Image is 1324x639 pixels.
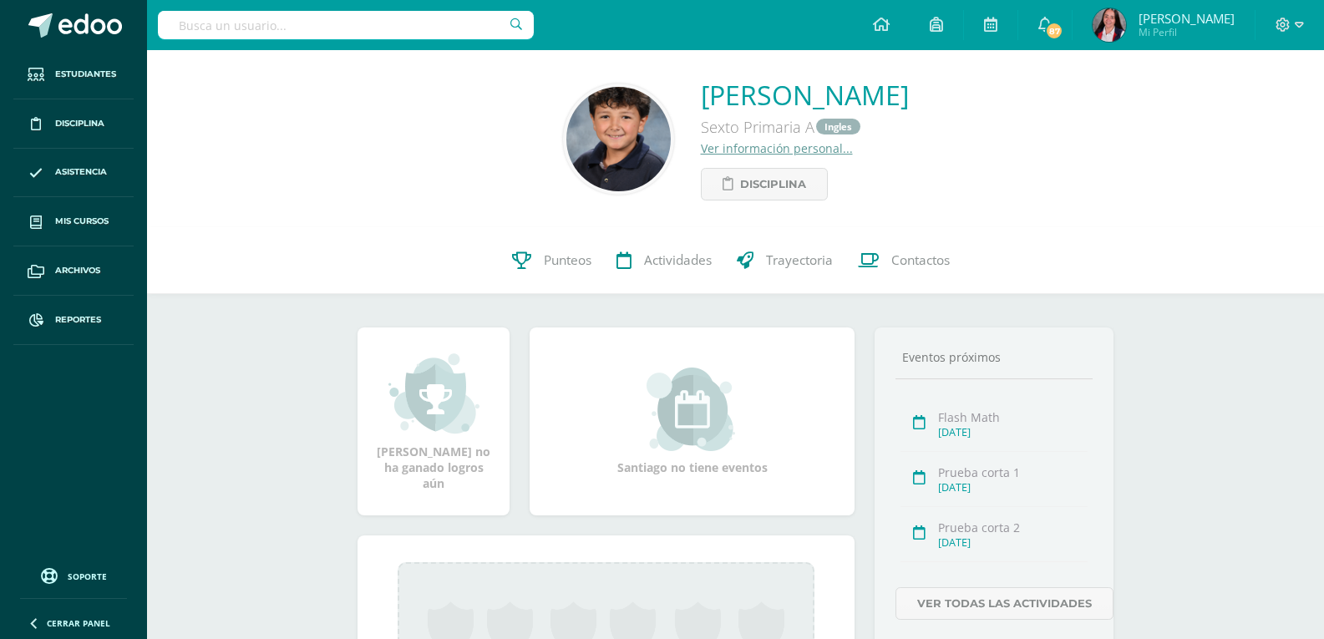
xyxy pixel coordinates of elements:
[500,227,604,294] a: Punteos
[740,169,806,200] span: Disciplina
[13,149,134,198] a: Asistencia
[701,77,909,113] a: [PERSON_NAME]
[1139,25,1235,39] span: Mi Perfil
[13,296,134,345] a: Reportes
[1093,8,1126,42] img: 7adafb9e82a6a124d5dfdafab4d81904.png
[1139,10,1235,27] span: [PERSON_NAME]
[938,520,1088,535] div: Prueba corta 2
[55,117,104,130] span: Disciplina
[604,227,724,294] a: Actividades
[388,352,479,435] img: achievement_small.png
[938,480,1088,494] div: [DATE]
[644,252,712,270] span: Actividades
[13,246,134,296] a: Archivos
[891,252,950,270] span: Contactos
[895,349,1093,365] div: Eventos próximos
[701,113,909,140] div: Sexto Primaria A
[938,464,1088,480] div: Prueba corta 1
[47,617,110,629] span: Cerrar panel
[766,252,833,270] span: Trayectoria
[55,264,100,277] span: Archivos
[1045,22,1063,40] span: 87
[845,227,962,294] a: Contactos
[724,227,845,294] a: Trayectoria
[374,352,493,491] div: [PERSON_NAME] no ha ganado logros aún
[13,197,134,246] a: Mis cursos
[13,50,134,99] a: Estudiantes
[895,587,1113,620] a: Ver todas las actividades
[55,68,116,81] span: Estudiantes
[701,168,828,200] a: Disciplina
[647,368,738,451] img: event_small.png
[566,87,671,191] img: 4ac54d7be704febfab3d05e6b3fc4525.png
[55,215,109,228] span: Mis cursos
[55,165,107,179] span: Asistencia
[938,425,1088,439] div: [DATE]
[938,535,1088,550] div: [DATE]
[158,11,534,39] input: Busca un usuario...
[938,409,1088,425] div: Flash Math
[609,368,776,475] div: Santiago no tiene eventos
[20,564,127,586] a: Soporte
[544,252,591,270] span: Punteos
[701,140,853,156] a: Ver información personal...
[816,119,860,134] a: Ingles
[55,313,101,327] span: Reportes
[13,99,134,149] a: Disciplina
[68,571,107,582] span: Soporte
